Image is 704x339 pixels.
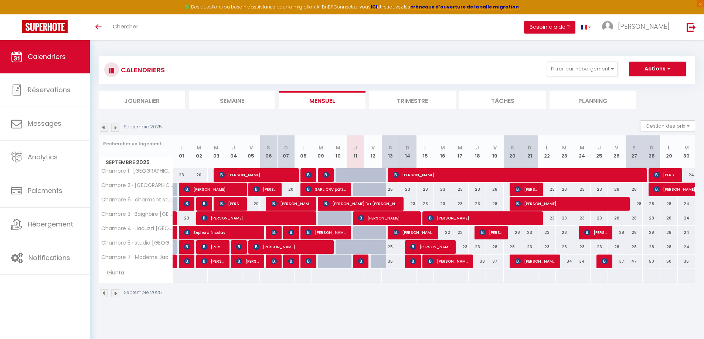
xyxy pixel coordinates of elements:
[201,211,312,225] span: [PERSON_NAME]
[354,144,357,151] abbr: J
[476,144,479,151] abbr: J
[650,144,653,151] abbr: D
[416,183,434,196] div: 23
[556,135,573,168] th: 23
[382,240,399,254] div: 25
[678,135,695,168] th: 30
[410,4,519,10] strong: créneaux d'ouverture de la salle migration
[100,183,174,188] span: Chambre 2 · [GEOGRAPHIC_DATA] [GEOGRAPHIC_DATA]
[451,226,469,239] div: 22
[524,21,575,34] button: Besoin d'aide ?
[99,91,185,109] li: Journalier
[643,197,660,211] div: 28
[103,137,169,151] input: Rechercher un logement...
[382,255,399,268] div: 35
[100,211,174,217] span: Chambre 3 · Baignoire [GEOGRAPHIC_DATA] [GEOGRAPHIC_DATA]
[625,226,643,239] div: 28
[687,23,696,32] img: logout
[458,144,462,151] abbr: M
[515,197,625,211] span: [PERSON_NAME]
[180,144,183,151] abbr: L
[323,168,329,182] span: [PERSON_NAME]
[562,144,567,151] abbr: M
[660,135,678,168] th: 29
[173,211,190,225] div: 23
[428,254,468,268] span: [PERSON_NAME]
[28,85,71,94] span: Réservations
[107,14,144,40] a: Chercher
[28,52,66,61] span: Calendriers
[451,135,469,168] th: 17
[190,135,208,168] th: 02
[660,197,678,211] div: 28
[625,135,643,168] th: 27
[284,144,288,151] abbr: D
[678,211,695,225] div: 24
[486,197,503,211] div: 28
[219,197,242,211] span: [PERSON_NAME]
[643,240,660,254] div: 28
[434,226,451,239] div: 22
[660,226,678,239] div: 28
[640,120,695,131] button: Gestion des prix
[629,62,686,76] button: Actions
[643,135,660,168] th: 28
[279,91,365,109] li: Mensuel
[306,225,346,239] span: [PERSON_NAME]
[573,211,591,225] div: 23
[271,254,277,268] span: [PERSON_NAME]
[100,197,174,203] span: Chambre 6 · charmant studio baignoire
[684,144,689,151] abbr: M
[173,135,190,168] th: 01
[451,197,469,211] div: 23
[28,186,62,195] span: Paiements
[434,183,451,196] div: 23
[424,144,426,151] abbr: L
[608,211,625,225] div: 28
[625,240,643,254] div: 28
[124,289,162,296] p: Septembre 2025
[504,135,521,168] th: 20
[521,226,538,239] div: 23
[643,255,660,268] div: 50
[618,22,670,31] span: [PERSON_NAME]
[113,23,138,30] span: Chercher
[189,91,275,109] li: Semaine
[486,240,503,254] div: 28
[236,254,259,268] span: [PERSON_NAME]
[201,254,225,268] span: [PERSON_NAME] De La [PERSON_NAME]
[608,240,625,254] div: 28
[173,168,190,182] div: 23
[678,168,695,182] div: 24
[399,197,416,211] div: 23
[625,211,643,225] div: 28
[399,183,416,196] div: 23
[99,157,173,168] span: Septembre 2025
[232,144,235,151] abbr: J
[242,197,260,211] div: 20
[347,135,364,168] th: 11
[225,135,242,168] th: 04
[271,197,312,211] span: [PERSON_NAME]
[277,135,295,168] th: 07
[521,240,538,254] div: 23
[236,240,242,254] span: [PERSON_NAME]
[643,211,660,225] div: 28
[410,254,416,268] span: [PERSON_NAME]
[504,240,521,254] div: 28
[173,226,177,240] a: Marine Subra
[406,144,409,151] abbr: D
[364,135,382,168] th: 12
[668,144,670,151] abbr: L
[469,255,486,268] div: 33
[660,255,678,268] div: 50
[573,183,591,196] div: 23
[573,255,591,268] div: 34
[608,183,625,196] div: 28
[591,135,608,168] th: 25
[124,124,162,131] p: Septembre 2025
[591,240,608,254] div: 23
[608,226,625,239] div: 28
[100,269,128,277] span: Giunta
[242,135,260,168] th: 05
